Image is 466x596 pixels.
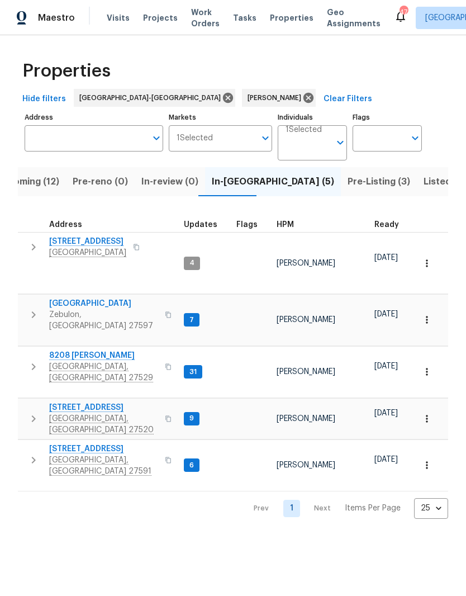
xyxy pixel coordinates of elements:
[185,315,198,325] span: 7
[185,258,199,268] span: 4
[184,221,217,229] span: Updates
[38,12,75,23] span: Maestro
[243,498,448,519] nav: Pagination Navigation
[277,461,335,469] span: [PERSON_NAME]
[49,309,158,332] span: Zebulon, [GEOGRAPHIC_DATA] 27597
[73,174,128,190] span: Pre-reno (0)
[278,114,347,121] label: Individuals
[319,89,377,110] button: Clear Filters
[18,89,70,110] button: Hide filters
[270,12,313,23] span: Properties
[107,12,130,23] span: Visits
[374,362,398,370] span: [DATE]
[233,14,256,22] span: Tasks
[283,500,300,517] a: Goto page 1
[141,174,198,190] span: In-review (0)
[185,367,201,377] span: 31
[212,174,334,190] span: In-[GEOGRAPHIC_DATA] (5)
[191,7,220,29] span: Work Orders
[277,316,335,324] span: [PERSON_NAME]
[374,310,398,318] span: [DATE]
[143,12,178,23] span: Projects
[353,114,422,121] label: Flags
[348,174,410,190] span: Pre-Listing (3)
[22,92,66,106] span: Hide filters
[286,125,322,135] span: 1 Selected
[374,254,398,262] span: [DATE]
[49,298,158,309] span: [GEOGRAPHIC_DATA]
[277,259,335,267] span: [PERSON_NAME]
[169,114,273,121] label: Markets
[414,494,448,523] div: 25
[345,503,401,514] p: Items Per Page
[277,368,335,376] span: [PERSON_NAME]
[79,92,225,103] span: [GEOGRAPHIC_DATA]-[GEOGRAPHIC_DATA]
[374,456,398,463] span: [DATE]
[149,130,164,146] button: Open
[74,89,235,107] div: [GEOGRAPHIC_DATA]-[GEOGRAPHIC_DATA]
[49,221,82,229] span: Address
[177,134,213,143] span: 1 Selected
[374,409,398,417] span: [DATE]
[407,130,423,146] button: Open
[258,130,273,146] button: Open
[327,7,381,29] span: Geo Assignments
[277,221,294,229] span: HPM
[185,461,198,470] span: 6
[242,89,316,107] div: [PERSON_NAME]
[25,114,163,121] label: Address
[277,415,335,423] span: [PERSON_NAME]
[324,92,372,106] span: Clear Filters
[374,221,409,229] div: Earliest renovation start date (first business day after COE or Checkout)
[236,221,258,229] span: Flags
[400,7,407,18] div: 47
[248,92,306,103] span: [PERSON_NAME]
[374,221,399,229] span: Ready
[22,65,111,77] span: Properties
[332,135,348,150] button: Open
[185,414,198,423] span: 9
